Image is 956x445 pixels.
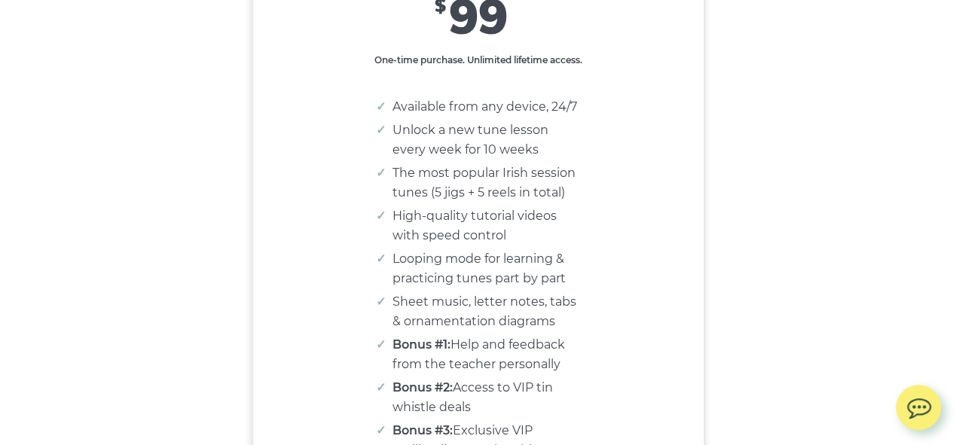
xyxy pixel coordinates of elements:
strong: Bonus #2: [392,380,453,395]
li: Unlock a new tune lesson every week for 10 weeks [392,120,579,160]
li: Help and feedback from the teacher personally [392,335,579,374]
strong: Bonus #1: [392,337,451,352]
p: One-time purchase. Unlimited lifetime access. [373,53,584,68]
li: The most popular Irish session tunes (5 jigs + 5 reels in total) [392,163,579,203]
li: Looping mode for learning & practicing tunes part by part [392,249,579,288]
li: High-quality tutorial videos with speed control [392,206,579,245]
li: Access to VIP tin whistle deals [392,378,579,417]
strong: Bonus #3: [392,423,453,437]
img: chat.svg [896,385,941,423]
li: Available from any device, 24/7 [392,97,579,117]
li: Sheet music, letter notes, tabs & ornamentation diagrams [392,292,579,331]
